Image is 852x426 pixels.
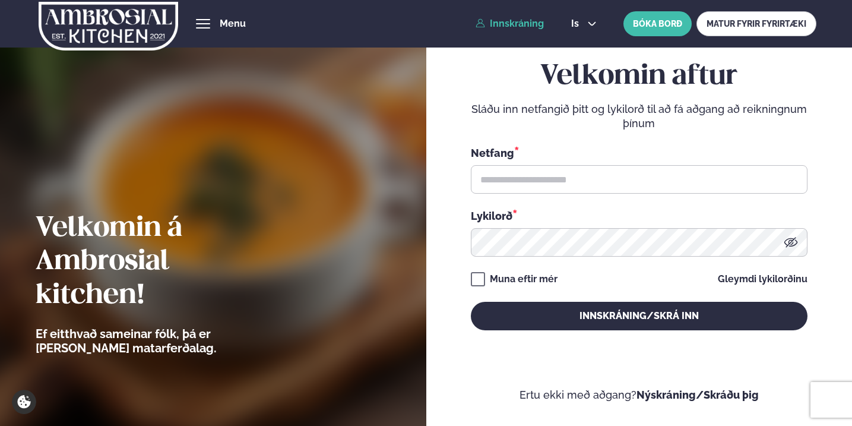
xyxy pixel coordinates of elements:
div: Lykilorð [471,208,807,223]
span: is [571,19,582,29]
a: Gleymdi lykilorðinu [718,274,807,284]
h2: Velkomin á Ambrosial kitchen! [36,212,282,312]
img: logo [38,2,179,51]
div: Netfang [471,145,807,160]
h2: Velkomin aftur [471,60,807,93]
p: Sláðu inn netfangið þitt og lykilorð til að fá aðgang að reikningnum þínum [471,102,807,131]
button: hamburger [196,17,210,31]
a: MATUR FYRIR FYRIRTÆKI [696,11,816,36]
button: is [562,19,606,29]
a: Nýskráning/Skráðu þig [636,389,759,401]
button: BÓKA BORÐ [623,11,692,36]
p: Ertu ekki með aðgang? [461,388,816,402]
button: Innskráning/Skrá inn [471,302,807,330]
a: Innskráning [476,18,544,29]
a: Cookie settings [12,390,36,414]
p: Ef eitthvað sameinar fólk, þá er [PERSON_NAME] matarferðalag. [36,327,282,355]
